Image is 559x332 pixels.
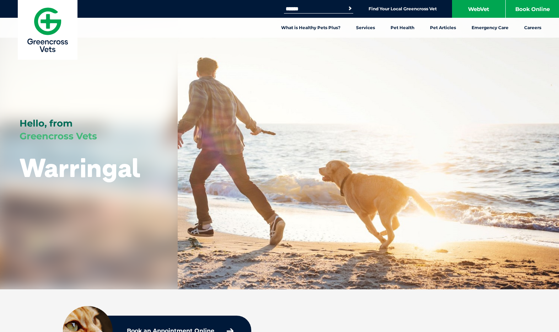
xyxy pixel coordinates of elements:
[348,18,383,38] a: Services
[20,118,72,129] span: Hello, from
[383,18,422,38] a: Pet Health
[464,18,516,38] a: Emergency Care
[516,18,549,38] a: Careers
[422,18,464,38] a: Pet Articles
[20,130,97,142] span: Greencross Vets
[369,6,437,12] a: Find Your Local Greencross Vet
[20,154,140,182] h1: Warringal
[273,18,348,38] a: What is Healthy Pets Plus?
[346,5,354,12] button: Search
